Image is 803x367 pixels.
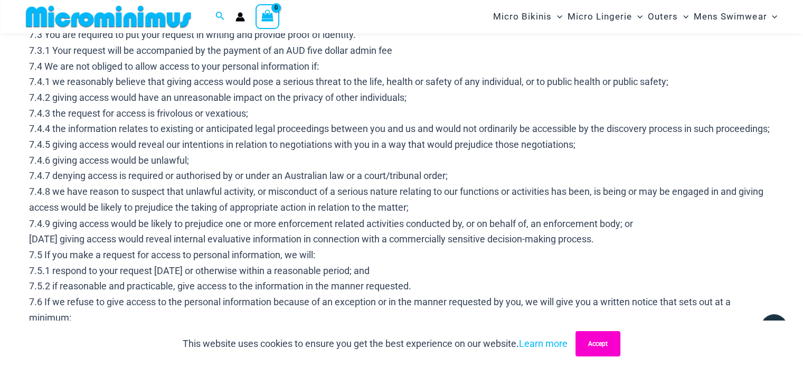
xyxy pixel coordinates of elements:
a: OutersMenu ToggleMenu Toggle [645,3,691,30]
a: Account icon link [235,12,245,22]
a: View Shopping Cart, empty [256,4,280,29]
a: Learn more [519,338,568,349]
a: Mens SwimwearMenu ToggleMenu Toggle [691,3,780,30]
span: Micro Lingerie [568,3,632,30]
img: MM SHOP LOGO FLAT [22,5,195,29]
a: Micro BikinisMenu ToggleMenu Toggle [490,3,565,30]
a: Micro LingerieMenu ToggleMenu Toggle [565,3,645,30]
span: Menu Toggle [678,3,688,30]
span: Menu Toggle [767,3,777,30]
a: Search icon link [215,10,225,23]
nav: Site Navigation [489,2,782,32]
span: Micro Bikinis [493,3,552,30]
span: Menu Toggle [552,3,562,30]
span: Menu Toggle [632,3,643,30]
p: This website uses cookies to ensure you get the best experience on our website. [183,336,568,352]
span: Outers [648,3,678,30]
span: Mens Swimwear [694,3,767,30]
button: Accept [575,331,620,356]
